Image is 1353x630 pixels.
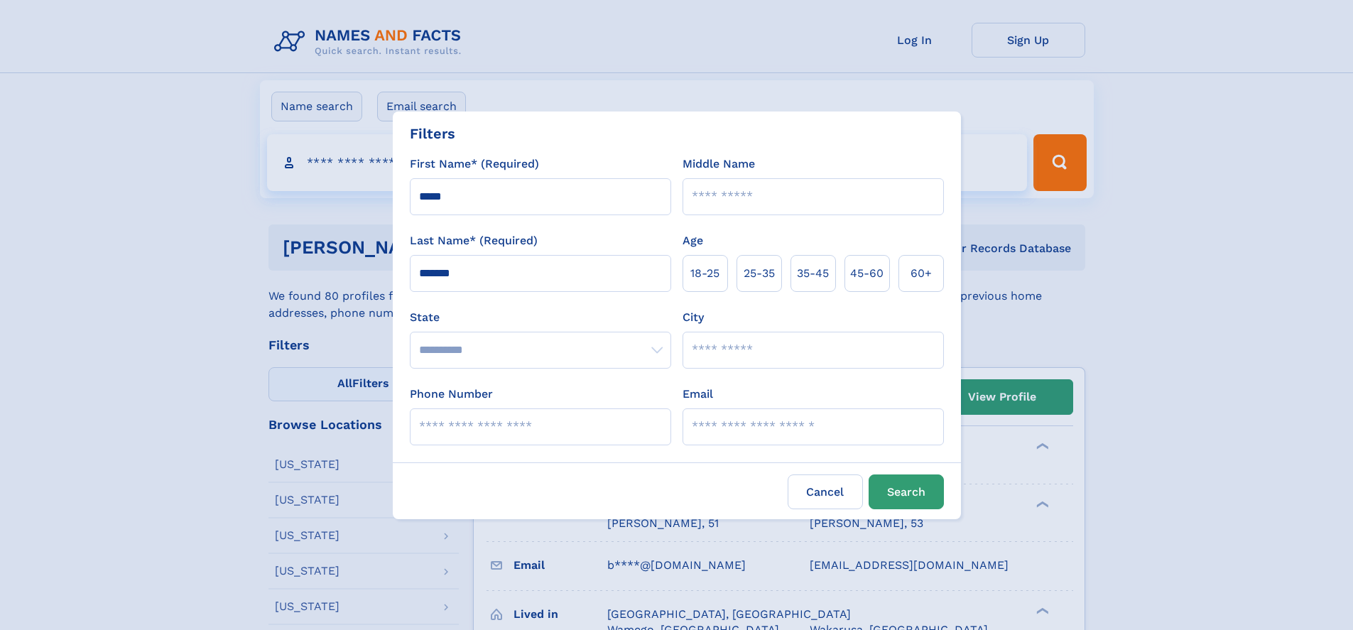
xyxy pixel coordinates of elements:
[911,265,932,282] span: 60+
[410,232,538,249] label: Last Name* (Required)
[410,156,539,173] label: First Name* (Required)
[410,309,671,326] label: State
[683,386,713,403] label: Email
[683,309,704,326] label: City
[683,156,755,173] label: Middle Name
[788,474,863,509] label: Cancel
[690,265,719,282] span: 18‑25
[869,474,944,509] button: Search
[797,265,829,282] span: 35‑45
[683,232,703,249] label: Age
[850,265,884,282] span: 45‑60
[744,265,775,282] span: 25‑35
[410,386,493,403] label: Phone Number
[410,123,455,144] div: Filters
